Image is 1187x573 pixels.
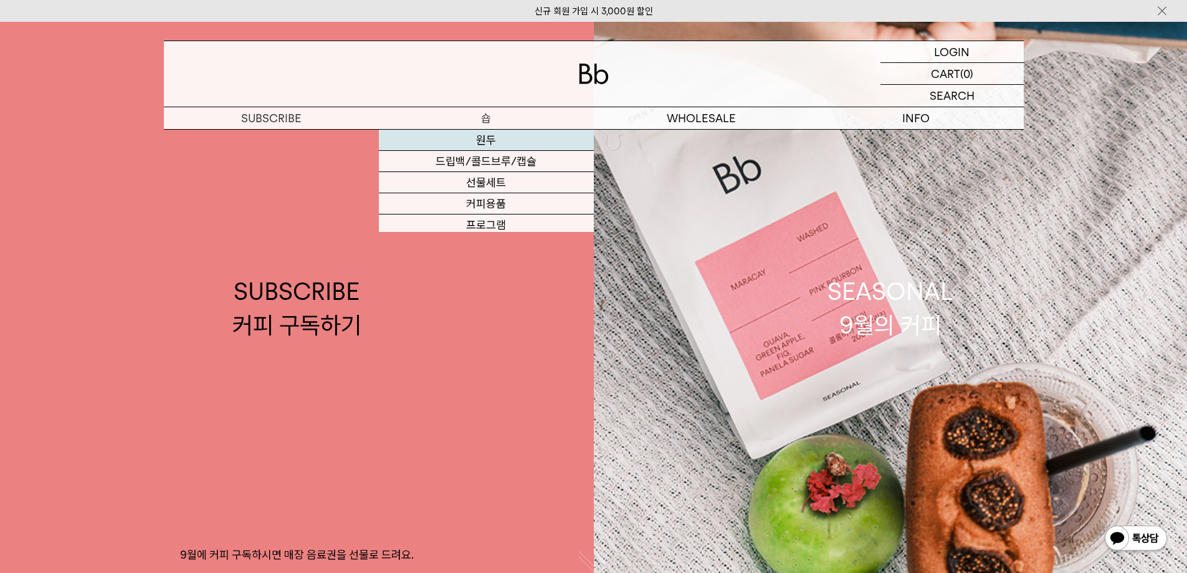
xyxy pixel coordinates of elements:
a: 원두 [379,130,594,151]
p: INFO [809,107,1024,129]
div: SEASONAL 9월의 커피 [827,275,953,341]
img: 카카오톡 채널 1:1 채팅 버튼 [1104,524,1168,554]
a: 프로그램 [379,214,594,236]
a: LOGIN [880,41,1024,63]
p: WHOLESALE [594,107,809,129]
a: 숍 [379,107,594,129]
p: CART [931,63,960,84]
div: SUBSCRIBE 커피 구독하기 [232,275,361,341]
img: 로고 [579,64,609,84]
a: CART (0) [880,63,1024,85]
a: 선물세트 [379,172,594,193]
p: LOGIN [934,41,970,62]
a: 커피용품 [379,193,594,214]
a: 신규 회원 가입 시 3,000원 할인 [535,6,653,17]
a: 드립백/콜드브루/캡슐 [379,151,594,172]
a: SUBSCRIBE [164,107,379,129]
p: SEARCH [930,85,975,107]
p: (0) [960,63,973,84]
